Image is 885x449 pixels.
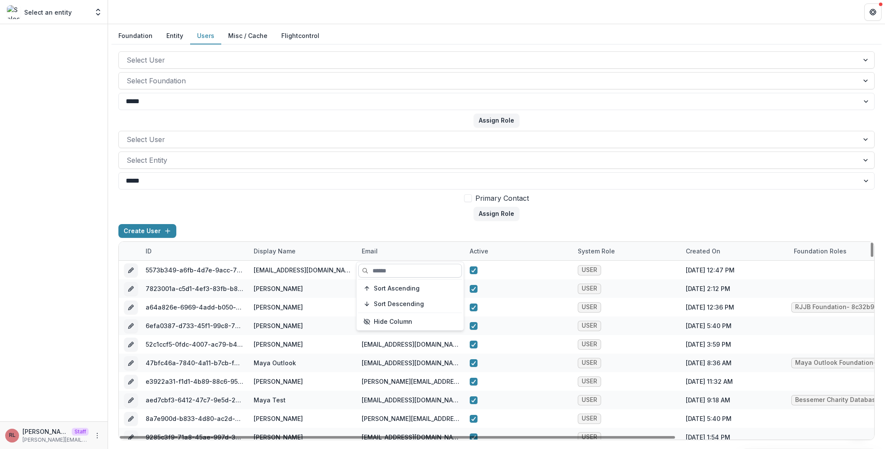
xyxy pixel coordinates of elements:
button: Entity [159,28,190,44]
button: edit [124,282,138,296]
div: [DATE] 9:18 AM [681,391,789,409]
div: [PERSON_NAME] [254,433,303,442]
button: Assign Role [474,207,519,221]
span: USER [582,415,597,422]
div: 6efa0387-d733-45f1-99c8-7565e89e3db0 [146,321,243,330]
p: [PERSON_NAME] [22,427,68,436]
div: 7823001a-c5d1-4ef3-83fb-b8bd4f50ab9c [146,284,243,293]
button: Hide Column [358,315,462,329]
div: 8a7e900d-b833-4d80-ac2d-7770b4898928 [146,414,243,423]
button: Create User [118,224,176,238]
div: [EMAIL_ADDRESS][DOMAIN_NAME] [362,358,459,367]
div: [DATE] 5:40 PM [681,409,789,428]
div: [DATE] 11:32 AM [681,372,789,391]
span: USER [582,322,597,329]
div: e3922a31-f1d1-4b89-88c6-95ac0f2ed171 [146,377,243,386]
div: System Role [573,242,681,260]
div: Created on [681,242,789,260]
span: Sort Descending [374,300,424,308]
div: Display Name [248,242,357,260]
p: [PERSON_NAME][EMAIL_ADDRESS][DOMAIN_NAME] [22,436,89,444]
div: aed7cbf3-6412-47c7-9e5d-2a5a14c05a2d [146,395,243,405]
button: edit [124,319,138,333]
div: [EMAIL_ADDRESS][DOMAIN_NAME] [362,395,459,405]
div: [PERSON_NAME] [254,284,303,293]
div: [PERSON_NAME] [254,340,303,349]
span: USER [582,341,597,348]
div: Display Name [248,247,301,256]
div: 5573b349-a6fb-4d7e-9acc-730943fb045b [146,266,243,275]
div: Active [465,247,493,256]
button: Foundation [111,28,159,44]
div: 47bfc46a-7840-4a11-b7cb-f0e9045e12f1 [146,358,243,367]
div: [DATE] 8:36 AM [681,354,789,372]
div: ID [140,247,157,256]
span: Primary Contact [475,193,529,203]
div: ID [140,242,248,260]
div: Created on [681,247,726,256]
button: edit [124,412,138,426]
p: Select an entity [24,8,72,17]
div: [DATE] 12:36 PM [681,298,789,316]
div: [DATE] 5:40 PM [681,316,789,335]
div: [DATE] 3:59 PM [681,335,789,354]
a: Flightcontrol [281,31,319,40]
button: Assign Role [474,114,519,127]
div: [DATE] 1:54 PM [681,428,789,446]
div: [PERSON_NAME] [254,377,303,386]
div: [PERSON_NAME] [254,303,303,312]
span: USER [582,266,597,274]
img: Select an entity [7,5,21,19]
div: [EMAIL_ADDRESS][DOMAIN_NAME] [362,433,459,442]
span: USER [582,378,597,385]
div: [DATE] 12:47 PM [681,261,789,279]
button: More [92,430,102,441]
div: [PERSON_NAME][EMAIL_ADDRESS][DOMAIN_NAME] [362,414,459,423]
button: Misc / Cache [221,28,274,44]
span: USER [582,285,597,292]
div: Ruthwick LOI [9,433,16,438]
div: Active [465,242,573,260]
span: USER [582,396,597,404]
button: Sort Descending [358,297,462,311]
div: 52c1ccf5-0fdc-4007-ac79-b456eefbd958 [146,340,243,349]
div: Foundation Roles [789,247,852,256]
div: [PERSON_NAME] [254,321,303,330]
button: edit [124,430,138,444]
div: Maya Outlook [254,358,296,367]
button: Sort Ascending [358,281,462,295]
span: Sort Ascending [374,285,420,292]
div: System Role [573,247,620,256]
div: [PERSON_NAME] [254,414,303,423]
div: [EMAIL_ADDRESS][DOMAIN_NAME] [254,266,351,275]
div: email [357,242,465,260]
div: [DATE] 2:12 PM [681,279,789,298]
button: Open entity switcher [92,3,104,21]
div: [EMAIL_ADDRESS][DOMAIN_NAME] [362,340,459,349]
div: Maya Test [254,395,286,405]
span: USER [582,304,597,311]
button: edit [124,356,138,370]
span: USER [582,359,597,367]
div: 9285c3f9-71a8-45ae-997d-3170fe68f669 [146,433,243,442]
button: Get Help [864,3,882,21]
button: edit [124,338,138,351]
div: a64a826e-6969-4add-b050-b13618fb0a52 [146,303,243,312]
button: edit [124,375,138,389]
button: edit [124,263,138,277]
div: [PERSON_NAME][EMAIL_ADDRESS][DOMAIN_NAME] [362,377,459,386]
button: Users [190,28,221,44]
div: email [357,247,383,256]
button: edit [124,300,138,314]
button: edit [124,393,138,407]
p: Staff [72,428,89,436]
